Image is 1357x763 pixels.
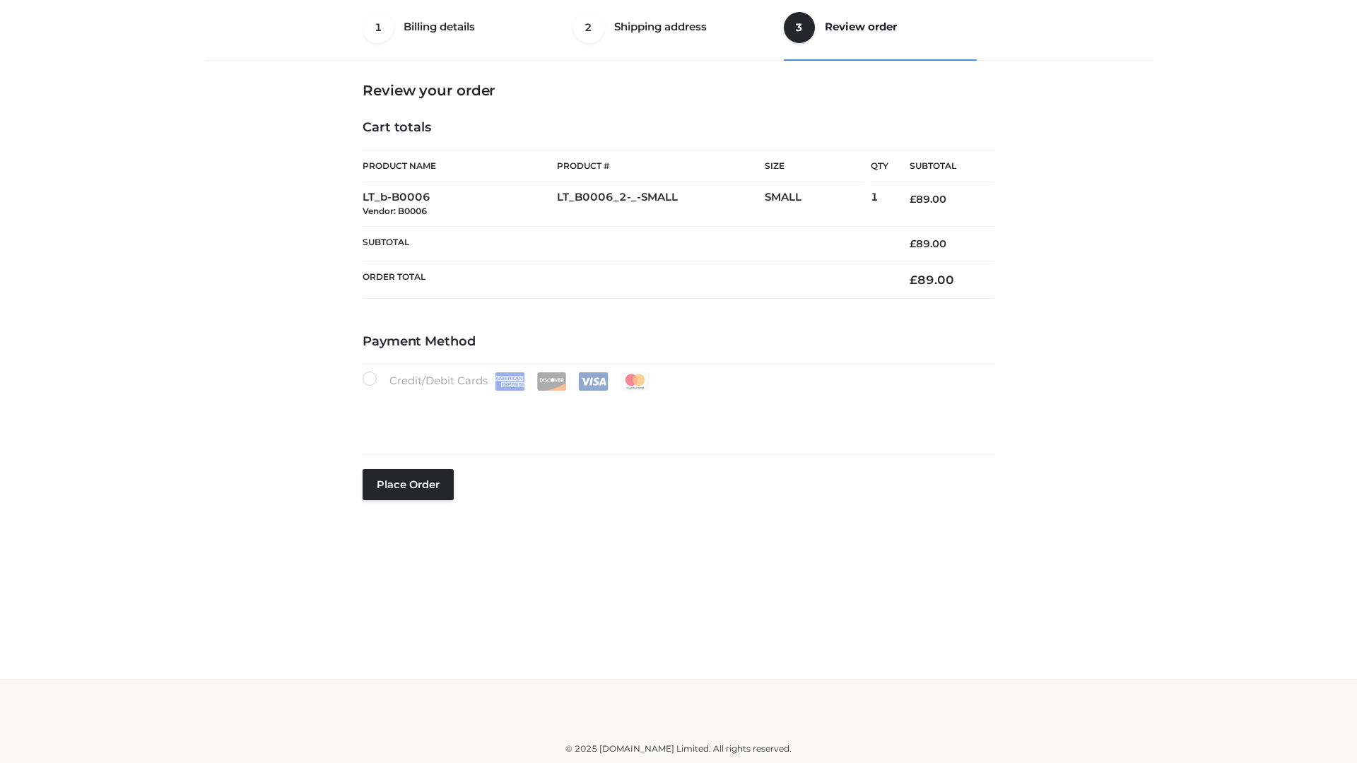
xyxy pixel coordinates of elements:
th: Product # [557,150,765,182]
td: SMALL [765,182,871,227]
th: Qty [871,150,888,182]
label: Credit/Debit Cards [363,372,652,391]
bdi: 89.00 [910,273,954,287]
bdi: 89.00 [910,237,946,250]
img: Amex [495,372,525,391]
th: Subtotal [888,150,994,182]
h4: Payment Method [363,334,994,350]
td: LT_b-B0006 [363,182,557,227]
div: © 2025 [DOMAIN_NAME] Limited. All rights reserved. [210,742,1147,756]
span: £ [910,273,917,287]
button: Place order [363,469,454,500]
h3: Review your order [363,82,994,99]
th: Size [765,150,864,182]
h4: Cart totals [363,120,994,136]
small: Vendor: B0006 [363,206,427,216]
span: £ [910,193,916,206]
img: Mastercard [620,372,650,391]
iframe: Secure payment input frame [360,388,992,439]
span: £ [910,237,916,250]
td: 1 [871,182,888,227]
th: Subtotal [363,226,888,261]
img: Visa [578,372,609,391]
bdi: 89.00 [910,193,946,206]
th: Product Name [363,150,557,182]
th: Order Total [363,261,888,299]
img: Discover [536,372,567,391]
td: LT_B0006_2-_-SMALL [557,182,765,227]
